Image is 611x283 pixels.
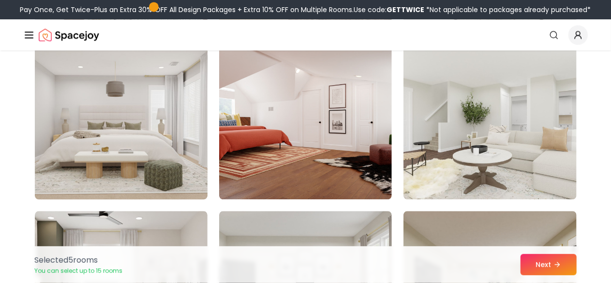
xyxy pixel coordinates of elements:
span: *Not applicable to packages already purchased* [425,5,591,15]
b: GETTWICE [387,5,425,15]
div: Pay Once, Get Twice-Plus an Extra 30% OFF All Design Packages + Extra 10% OFF on Multiple Rooms. [20,5,591,15]
nav: Global [23,19,588,50]
img: Spacejoy Logo [39,25,99,45]
button: Next [521,254,577,275]
p: You can select up to 15 rooms [35,267,123,275]
img: Room room-21 [403,45,576,199]
a: Spacejoy [39,25,99,45]
img: Room room-20 [219,45,392,199]
img: Room room-19 [30,41,212,203]
span: Use code: [354,5,425,15]
p: Selected 5 room s [35,254,123,266]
